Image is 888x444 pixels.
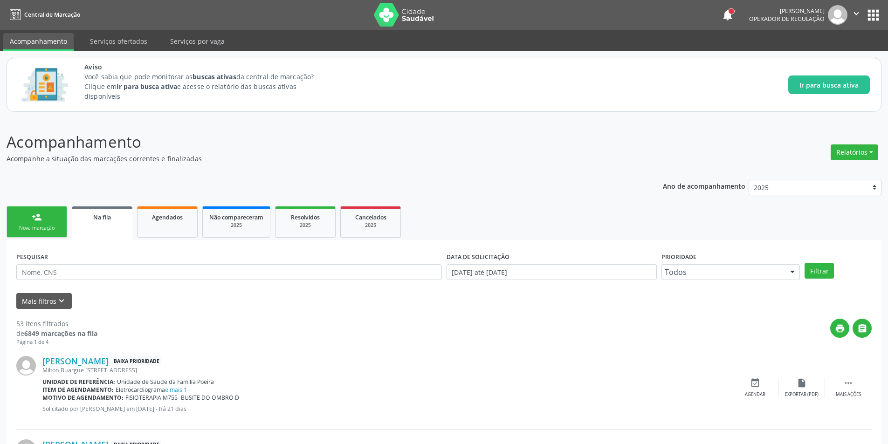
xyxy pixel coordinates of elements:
[797,378,807,388] i: insert_drive_file
[447,264,657,280] input: Selecione um intervalo
[16,264,442,280] input: Nome, CNS
[853,319,872,338] button: 
[165,386,187,394] a: e mais 1
[355,213,386,221] span: Cancelados
[7,130,619,154] p: Acompanhamento
[721,8,734,21] button: notifications
[830,319,849,338] button: print
[3,33,74,51] a: Acompanhamento
[785,391,819,398] div: Exportar (PDF)
[14,225,60,232] div: Nova marcação
[347,222,394,229] div: 2025
[661,250,696,264] label: Prioridade
[83,33,154,49] a: Serviços ofertados
[857,323,867,334] i: 
[152,213,183,221] span: Agendados
[116,386,187,394] span: Eletrocardiograma
[851,8,861,19] i: 
[193,72,236,81] strong: buscas ativas
[209,222,263,229] div: 2025
[16,328,97,338] div: de
[42,378,115,386] b: Unidade de referência:
[42,405,732,413] p: Solicitado por [PERSON_NAME] em [DATE] - há 21 dias
[32,212,42,222] div: person_add
[847,5,865,25] button: 
[282,222,329,229] div: 2025
[42,366,732,374] div: Milton Buargue [STREET_ADDRESS]
[805,263,834,279] button: Filtrar
[665,267,781,277] span: Todos
[16,250,48,264] label: PESQUISAR
[42,356,109,366] a: [PERSON_NAME]
[447,250,509,264] label: DATA DE SOLICITAÇÃO
[291,213,320,221] span: Resolvidos
[7,7,80,22] a: Central de Marcação
[24,329,97,338] strong: 6849 marcações na fila
[799,80,859,90] span: Ir para busca ativa
[835,323,845,334] i: print
[56,296,67,306] i: keyboard_arrow_down
[663,180,745,191] p: Ano de acompanhamento
[843,378,854,388] i: 
[828,5,847,25] img: img
[93,213,111,221] span: Na fila
[836,391,861,398] div: Mais ações
[16,356,36,376] img: img
[84,62,331,72] span: Aviso
[112,356,161,366] span: Baixa Prioridade
[125,394,239,402] span: FISIOTERAPIA M755- BUSITE DO OMBRO D
[16,319,97,328] div: 53 itens filtrados
[16,293,72,309] button: Mais filtroskeyboard_arrow_down
[750,378,760,388] i: event_available
[42,386,114,394] b: Item de agendamento:
[7,154,619,164] p: Acompanhe a situação das marcações correntes e finalizadas
[749,15,825,23] span: Operador de regulação
[24,11,80,19] span: Central de Marcação
[831,144,878,160] button: Relatórios
[18,64,71,106] img: Imagem de CalloutCard
[117,82,177,91] strong: Ir para busca ativa
[117,378,214,386] span: Unidade de Saude da Familia Poeira
[84,72,331,101] p: Você sabia que pode monitorar as da central de marcação? Clique em e acesse o relatório das busca...
[745,391,765,398] div: Agendar
[209,213,263,221] span: Não compareceram
[788,75,870,94] button: Ir para busca ativa
[749,7,825,15] div: [PERSON_NAME]
[164,33,231,49] a: Serviços por vaga
[865,7,881,23] button: apps
[16,338,97,346] div: Página 1 de 4
[42,394,124,402] b: Motivo de agendamento:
